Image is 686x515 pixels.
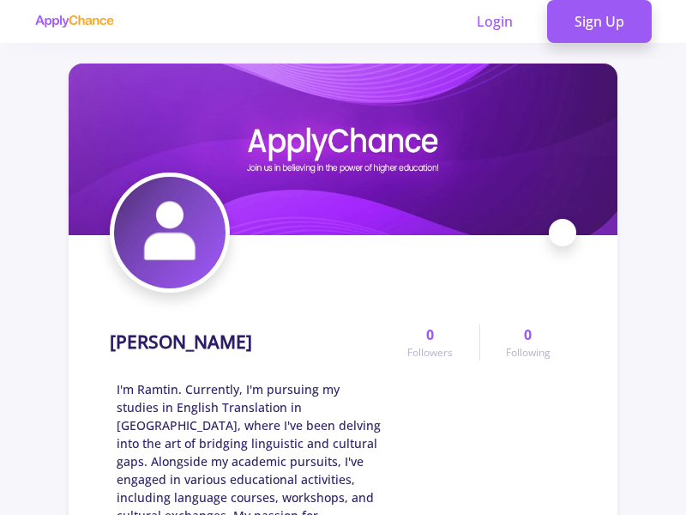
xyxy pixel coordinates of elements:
h1: [PERSON_NAME] [110,331,252,353]
a: 0Following [479,324,576,360]
img: applychance logo text only [34,15,114,28]
span: 0 [426,324,434,345]
img: Ramtin Salehi Javid avatar [114,177,226,288]
span: 0 [524,324,532,345]
a: 0Followers [382,324,478,360]
span: Following [506,345,551,360]
span: Followers [407,345,453,360]
img: Ramtin Salehi Javid cover image [69,64,617,235]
